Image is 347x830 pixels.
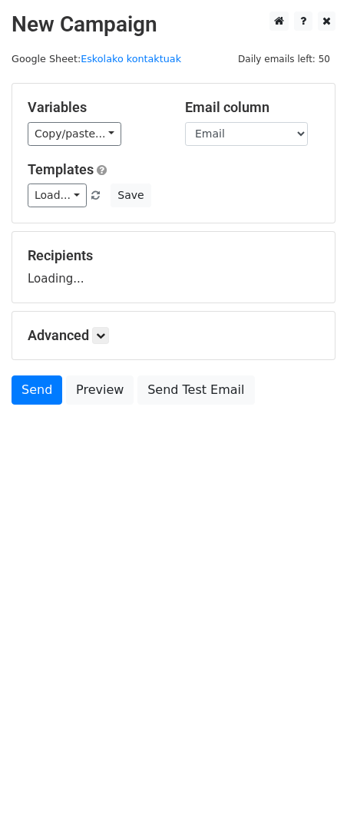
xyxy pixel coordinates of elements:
a: Send Test Email [137,375,254,405]
h5: Variables [28,99,162,116]
a: Eskolako kontaktuak [81,53,181,64]
a: Send [12,375,62,405]
h5: Recipients [28,247,319,264]
a: Preview [66,375,134,405]
h2: New Campaign [12,12,335,38]
a: Load... [28,184,87,207]
small: Google Sheet: [12,53,181,64]
span: Daily emails left: 50 [233,51,335,68]
h5: Email column [185,99,319,116]
a: Templates [28,161,94,177]
button: Save [111,184,150,207]
a: Daily emails left: 50 [233,53,335,64]
h5: Advanced [28,327,319,344]
a: Copy/paste... [28,122,121,146]
div: Loading... [28,247,319,287]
